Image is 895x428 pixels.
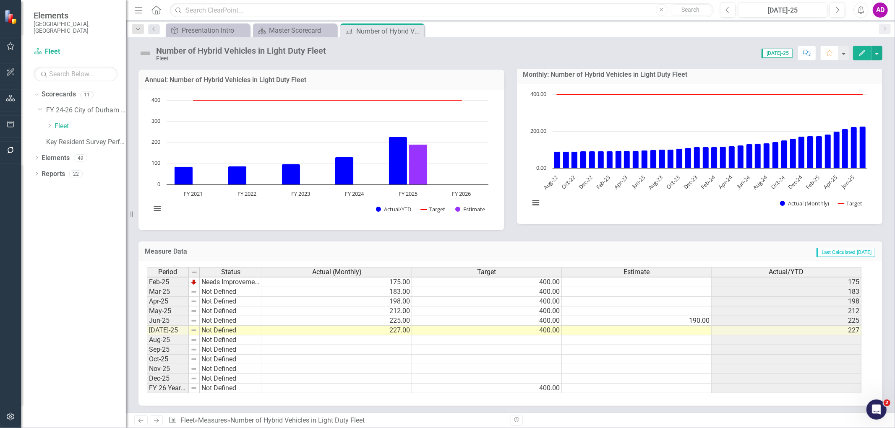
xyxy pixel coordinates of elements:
[190,337,197,343] img: 8DAGhfEEPCf229AAAAAElFTkSuQmCC
[412,306,562,316] td: 400.00
[711,147,717,169] path: Feb-24, 115. Actual (Monthly).
[647,174,664,192] text: Aug-23
[228,166,247,184] path: FY 2022, 86. Actual/YTD.
[356,26,422,36] div: Number of Hybrid Vehicles in Light Duty Fleet
[670,4,712,16] button: Search
[822,174,838,191] text: Apr-25
[168,25,248,36] a: Presentation Intro
[190,366,197,372] img: 8DAGhfEEPCf229AAAAAElFTkSuQmCC
[147,287,189,297] td: Mar-25
[429,205,445,213] text: Target
[262,306,412,316] td: 212.00
[769,268,804,276] span: Actual/YTD
[34,47,117,57] a: Fleet
[147,355,189,364] td: Oct-25
[147,374,189,384] td: Dec-25
[681,174,699,191] text: Dec-23
[190,375,197,382] img: 8DAGhfEEPCf229AAAAAElFTkSuQmCC
[817,248,875,257] span: Last Calculated [DATE]
[769,174,786,191] text: Oct-24
[282,164,300,184] path: FY 2023, 97. Actual/YTD.
[455,206,485,213] button: Show Estimate
[200,326,262,335] td: Not Defined
[170,3,714,18] input: Search ClearPoint...
[412,326,562,335] td: 400.00
[624,151,630,169] path: Apr-23, 94. Actual (Monthly).
[712,316,861,326] td: 225
[412,278,562,287] td: 400.00
[147,96,493,222] svg: Interactive chart
[598,151,604,169] path: Jan-23, 92. Actual (Monthly).
[562,316,712,326] td: 190.00
[665,174,681,191] text: Oct-23
[712,306,861,316] td: 212
[839,174,856,191] text: Jun-25
[156,46,326,55] div: Number of Hybrid Vehicles in Light Duty Fleet
[530,90,546,98] text: 400.00
[478,268,496,276] span: Target
[389,137,407,184] path: FY 2025 , 225. Actual/YTD.
[717,174,734,191] text: Apr-24
[182,25,248,36] div: Presentation Intro
[738,3,827,18] button: [DATE]-25
[772,142,778,169] path: Sep-24, 142. Actual (Monthly).
[42,153,70,163] a: Elements
[580,151,586,169] path: Nov-22, 92. Actual (Monthly).
[523,71,877,78] h3: Monthly: Number of Hybrid Vehicles in Light Duty Fleet
[685,148,691,169] path: Nov-23, 110. Actual (Monthly).
[842,129,848,169] path: May-25, 212. Actual (Monthly).
[156,55,326,62] div: Fleet
[873,3,888,18] div: AD
[200,355,262,364] td: Not Defined
[412,297,562,306] td: 400.00
[412,287,562,297] td: 400.00
[190,308,197,314] img: 8DAGhfEEPCf229AAAAAElFTkSuQmCC
[667,150,673,169] path: Sep-23, 101. Actual (Monthly).
[74,154,87,161] div: 49
[866,399,887,420] iframe: Intercom live chat
[145,76,498,84] h3: Annual: Number of Hybrid Vehicles in Light Duty Fleet
[291,190,310,197] text: FY 2023
[262,297,412,306] td: 198.00
[147,96,496,222] div: Chart. Highcharts interactive chart.
[781,140,787,169] path: Oct-24, 151. Actual (Monthly).
[554,127,866,169] g: Actual (Monthly), series 1 of 2. Bar series with 36 bars.
[147,364,189,374] td: Nov-25
[335,157,354,184] path: FY 2024, 130. Actual/YTD.
[151,117,160,125] text: 300
[712,297,861,306] td: 198
[762,49,793,58] span: [DATE]-25
[269,25,335,36] div: Master Scorecard
[255,25,335,36] a: Master Scorecard
[200,278,262,287] td: Needs Improvement
[720,147,726,169] path: Mar-24, 117. Actual (Monthly).
[55,122,126,131] a: Fleet
[42,90,76,99] a: Scorecards
[846,200,862,207] text: Target
[577,174,594,191] text: Dec-22
[659,150,665,169] path: Aug-23, 101. Actual (Monthly).
[676,149,682,169] path: Oct-23, 106. Actual (Monthly).
[412,384,562,393] td: 400.00
[712,278,861,287] td: 175
[463,205,485,213] text: Estimate
[221,268,240,276] span: Status
[681,6,699,13] span: Search
[542,174,559,192] text: Aug-22
[650,150,656,169] path: Jul-23, 100. Actual (Monthly).
[376,206,412,213] button: Show Actual/YTD
[833,132,840,169] path: Apr-25, 198. Actual (Monthly).
[34,21,117,34] small: [GEOGRAPHIC_DATA], [GEOGRAPHIC_DATA]
[554,152,560,169] path: Aug-22, 90. Actual (Monthly).
[190,385,197,392] img: 8DAGhfEEPCf229AAAAAElFTkSuQmCC
[80,91,94,98] div: 11
[384,205,411,213] text: Actual/YTD
[345,190,364,197] text: FY 2024
[790,139,796,169] path: Nov-24, 161. Actual (Monthly).
[190,346,197,353] img: 8DAGhfEEPCf229AAAAAElFTkSuQmCC
[399,190,417,197] text: FY 2025
[859,127,866,169] path: Jul-25, 227. Actual (Monthly).
[200,335,262,345] td: Not Defined
[746,144,752,169] path: Jun-24, 130. Actual (Monthly).
[180,416,195,424] a: Fleet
